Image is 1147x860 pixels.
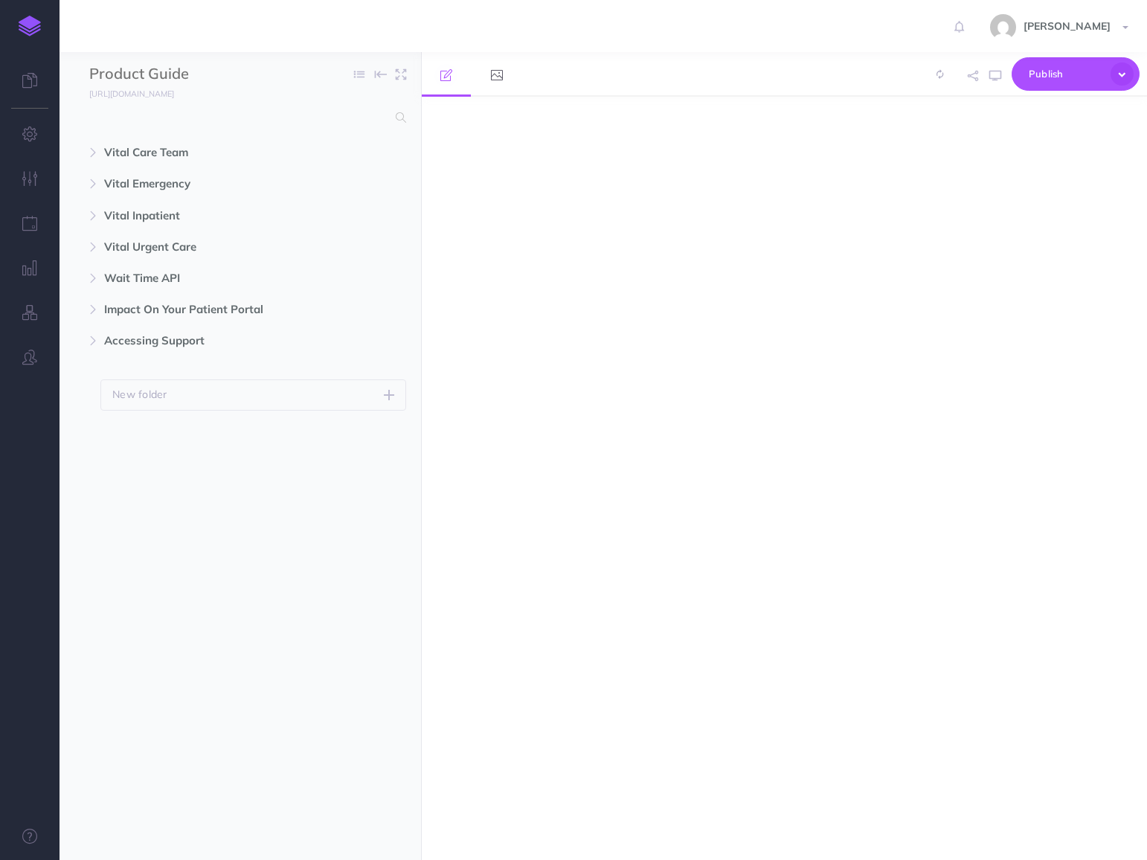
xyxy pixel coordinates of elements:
img: logo-mark.svg [19,16,41,36]
span: Accessing Support [104,332,313,350]
input: Documentation Name [89,63,264,86]
p: New folder [112,386,167,402]
span: Vital Emergency [104,175,313,193]
span: Vital Inpatient [104,207,313,225]
button: New folder [100,379,406,411]
span: [PERSON_NAME] [1016,19,1118,33]
span: Publish [1029,62,1103,86]
span: Vital Urgent Care [104,238,313,256]
button: Publish [1012,57,1140,91]
input: Search [89,104,387,131]
span: Vital Care Team [104,144,313,161]
a: [URL][DOMAIN_NAME] [60,86,189,100]
small: [URL][DOMAIN_NAME] [89,89,174,99]
span: Wait Time API [104,269,313,287]
img: 5da3de2ef7f569c4e7af1a906648a0de.jpg [990,14,1016,40]
span: Impact On Your Patient Portal [104,301,313,318]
